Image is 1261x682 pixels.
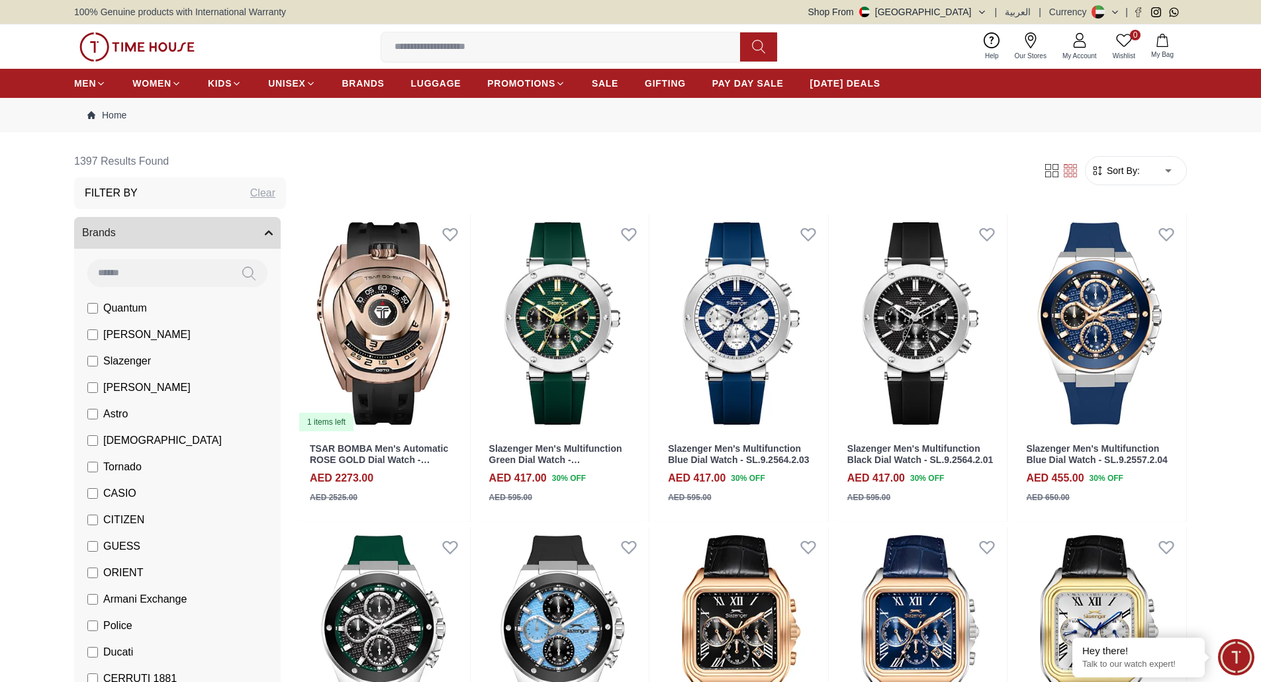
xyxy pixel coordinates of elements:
[489,491,532,503] div: AED 595.00
[1105,30,1143,64] a: 0Wishlist
[310,443,448,476] a: TSAR BOMBA Men's Automatic ROSE GOLD Dial Watch - TB8213ASET-07
[1104,164,1140,177] span: Sort By:
[411,71,461,95] a: LUGGAGE
[87,329,98,340] input: [PERSON_NAME]
[1151,7,1161,17] a: Instagram
[310,470,373,486] h4: AED 2273.00
[834,214,1007,433] img: Slazenger Men's Multifunction Black Dial Watch - SL.9.2564.2.01
[1082,644,1195,658] div: Hey there!
[132,77,171,90] span: WOMEN
[1169,7,1179,17] a: Whatsapp
[74,5,286,19] span: 100% Genuine products with International Warranty
[668,443,809,465] a: Slazenger Men's Multifunction Blue Dial Watch - SL.9.2564.2.03
[342,71,385,95] a: BRANDS
[208,77,232,90] span: KIDS
[74,98,1187,132] nav: Breadcrumb
[977,30,1007,64] a: Help
[87,435,98,446] input: [DEMOGRAPHIC_DATA]
[87,462,98,472] input: Tornado
[310,491,357,503] div: AED 2525.00
[910,472,944,484] span: 30 % OFF
[87,515,98,525] input: CITIZEN
[82,225,116,241] span: Brands
[103,486,136,501] span: CASIO
[74,146,286,177] h6: 1397 Results Found
[645,71,686,95] a: GIFTING
[1039,5,1041,19] span: |
[297,214,470,433] a: TSAR BOMBA Men's Automatic ROSE GOLD Dial Watch - TB8213ASET-071 items left
[103,300,147,316] span: Quantum
[1133,7,1143,17] a: Facebook
[1146,50,1179,60] span: My Bag
[980,51,1004,61] span: Help
[103,327,191,343] span: [PERSON_NAME]
[85,185,138,201] h3: Filter By
[103,406,128,422] span: Astro
[1091,164,1140,177] button: Sort By:
[808,5,987,19] button: Shop From[GEOGRAPHIC_DATA]
[297,214,470,433] img: TSAR BOMBA Men's Automatic ROSE GOLD Dial Watch - TB8213ASET-07
[668,491,711,503] div: AED 595.00
[1049,5,1092,19] div: Currency
[1057,51,1102,61] span: My Account
[411,77,461,90] span: LUGGAGE
[87,303,98,314] input: Quantum
[847,443,993,465] a: Slazenger Men's Multifunction Black Dial Watch - SL.9.2564.2.01
[79,32,195,62] img: ...
[810,77,880,90] span: [DATE] DEALS
[342,77,385,90] span: BRANDS
[712,71,784,95] a: PAY DAY SALE
[1009,51,1052,61] span: Our Stores
[103,644,133,660] span: Ducati
[74,77,96,90] span: MEN
[299,413,353,431] div: 1 items left
[74,71,106,95] a: MEN
[592,71,618,95] a: SALE
[847,491,890,503] div: AED 595.00
[103,353,151,369] span: Slazenger
[87,356,98,366] input: Slazenger
[476,214,649,433] img: Slazenger Men's Multifunction Green Dial Watch - SL.9.2564.2.05
[103,618,132,634] span: Police
[1130,30,1141,40] span: 0
[810,71,880,95] a: [DATE] DEALS
[103,380,191,396] span: [PERSON_NAME]
[87,409,98,419] input: Astro
[87,382,98,393] input: [PERSON_NAME]
[1125,5,1128,19] span: |
[859,7,870,17] img: United Arab Emirates
[1107,51,1141,61] span: Wishlist
[668,470,725,486] h4: AED 417.00
[1218,639,1254,675] div: Chat Widget
[995,5,998,19] span: |
[1013,214,1186,433] a: Slazenger Men's Multifunction Blue Dial Watch - SL.9.2557.2.04
[1143,31,1182,62] button: My Bag
[1026,470,1084,486] h4: AED 455.00
[731,472,765,484] span: 30 % OFF
[1007,30,1054,64] a: Our Stores
[1026,443,1167,465] a: Slazenger Men's Multifunction Blue Dial Watch - SL.9.2557.2.04
[1026,491,1069,503] div: AED 650.00
[268,77,305,90] span: UNISEX
[487,77,555,90] span: PROMOTIONS
[87,568,98,578] input: ORIENT
[208,71,242,95] a: KIDS
[87,541,98,552] input: GUESS
[645,77,686,90] span: GIFTING
[74,217,281,249] button: Brands
[87,488,98,499] input: CASIO
[1005,5,1031,19] span: العربية
[712,77,784,90] span: PAY DAY SALE
[1082,659,1195,670] p: Talk to our watch expert!
[1090,472,1123,484] span: 30 % OFF
[87,108,126,122] a: Home
[103,591,187,607] span: Armani Exchange
[87,620,98,631] input: Police
[103,459,142,475] span: Tornado
[103,538,140,554] span: GUESS
[132,71,181,95] a: WOMEN
[87,594,98,605] input: Armani Exchange
[87,647,98,658] input: Ducati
